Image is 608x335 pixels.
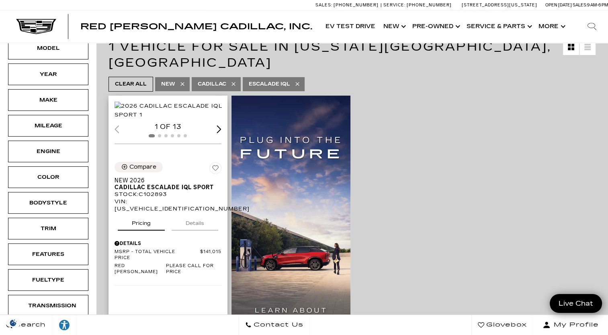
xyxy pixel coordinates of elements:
div: Transmission [28,301,68,310]
img: Cadillac Dark Logo with Cadillac White Text [16,19,56,34]
div: VIN: [US_VEHICLE_IDENTIFICATION_NUMBER] [115,198,221,212]
div: Pricing Details - New 2026 Cadillac ESCALADE IQL Sport [115,240,221,247]
span: Glovebox [484,319,527,331]
span: New [161,79,175,89]
a: Glovebox [471,315,533,335]
a: Explore your accessibility options [52,315,77,335]
div: Engine [28,147,68,156]
span: My Profile [551,319,599,331]
div: Make [28,96,68,104]
span: Sales: [315,2,332,8]
div: Search [576,10,608,43]
span: Search [12,319,46,331]
button: details tab [172,213,218,231]
span: Red [PERSON_NAME] [115,263,166,275]
div: Fueltype [28,276,68,284]
button: Open user profile menu [533,315,608,335]
div: MakeMake [8,89,88,111]
span: MSRP - Total Vehicle Price [115,249,200,261]
span: Live Chat [555,299,597,308]
div: Bodystyle [28,198,68,207]
button: Compare Vehicle [115,162,163,172]
div: Mileage [28,121,68,130]
div: Features [28,250,68,259]
span: Open [DATE] [545,2,572,8]
div: ColorColor [8,166,88,188]
div: TransmissionTransmission [8,295,88,317]
a: [STREET_ADDRESS][US_STATE] [462,2,537,8]
span: ESCALADE IQL [249,79,290,89]
div: 1 / 2 [115,102,223,119]
a: Red [PERSON_NAME] Please call for price [115,263,221,275]
span: [PHONE_NUMBER] [334,2,379,8]
a: Sales: [PHONE_NUMBER] [315,3,381,7]
span: Sales: [573,2,587,8]
span: Clear All [115,79,147,89]
img: 2026 Cadillac ESCALADE IQL Sport 1 [115,102,223,119]
div: Explore your accessibility options [52,319,76,331]
div: ModelModel [8,37,88,59]
a: MSRP - Total Vehicle Price $141,015 [115,249,221,261]
span: Cadillac ESCALADE IQL Sport [115,184,215,191]
span: 9 AM-6 PM [587,2,608,8]
div: Compare [129,163,156,171]
a: Service: [PHONE_NUMBER] [381,3,454,7]
div: MileageMileage [8,115,88,137]
a: Pre-Owned [408,10,463,43]
a: Live Chat [550,294,602,313]
span: Service: [383,2,405,8]
a: Grid View [563,39,579,55]
span: [PHONE_NUMBER] [407,2,452,8]
div: FeaturesFeatures [8,243,88,265]
div: EngineEngine [8,141,88,162]
a: Contact Us [239,315,310,335]
span: 1 Vehicle for Sale in [US_STATE][GEOGRAPHIC_DATA], [GEOGRAPHIC_DATA] [108,39,551,70]
span: Please call for price [166,263,221,275]
a: Red [PERSON_NAME] Cadillac, Inc. [80,22,312,31]
div: Year [28,70,68,79]
div: 1 of 13 [115,123,221,131]
div: Next slide [217,125,221,133]
span: $141,015 [200,249,221,261]
div: YearYear [8,63,88,85]
div: Trim [28,224,68,233]
button: pricing tab [118,213,165,231]
span: Contact Us [252,319,303,331]
div: Stock : C102893 [115,191,221,198]
div: TrimTrim [8,218,88,239]
div: FueltypeFueltype [8,269,88,291]
div: Color [28,173,68,182]
span: Cadillac [198,79,226,89]
a: New [379,10,408,43]
div: Privacy Settings [4,319,23,327]
a: EV Test Drive [321,10,379,43]
a: Service & Parts [463,10,534,43]
span: New 2026 [115,177,215,184]
div: Model [28,44,68,53]
a: New 2026Cadillac ESCALADE IQL Sport [115,177,221,191]
button: Save Vehicle [209,162,221,177]
div: BodystyleBodystyle [8,192,88,214]
button: More [534,10,568,43]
